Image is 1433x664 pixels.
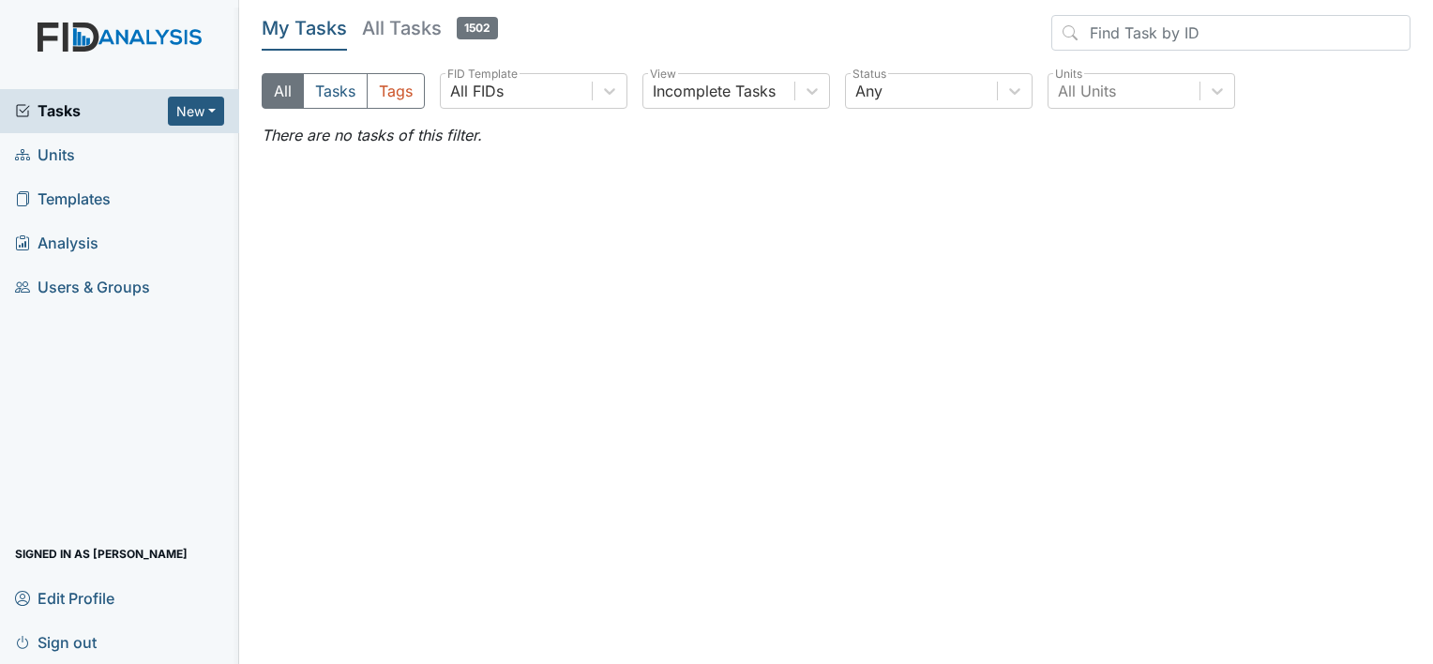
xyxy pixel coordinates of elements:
[262,73,425,109] div: Type filter
[15,583,114,612] span: Edit Profile
[367,73,425,109] button: Tags
[855,80,882,102] div: Any
[457,17,498,39] span: 1502
[362,15,498,41] h5: All Tasks
[15,141,75,170] span: Units
[303,73,368,109] button: Tasks
[15,99,168,122] a: Tasks
[1051,15,1410,51] input: Find Task by ID
[1058,80,1116,102] div: All Units
[262,73,304,109] button: All
[15,627,97,656] span: Sign out
[15,539,188,568] span: Signed in as [PERSON_NAME]
[15,229,98,258] span: Analysis
[262,15,347,41] h5: My Tasks
[15,185,111,214] span: Templates
[262,126,482,144] em: There are no tasks of this filter.
[450,80,504,102] div: All FIDs
[15,273,150,302] span: Users & Groups
[168,97,224,126] button: New
[653,80,776,102] div: Incomplete Tasks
